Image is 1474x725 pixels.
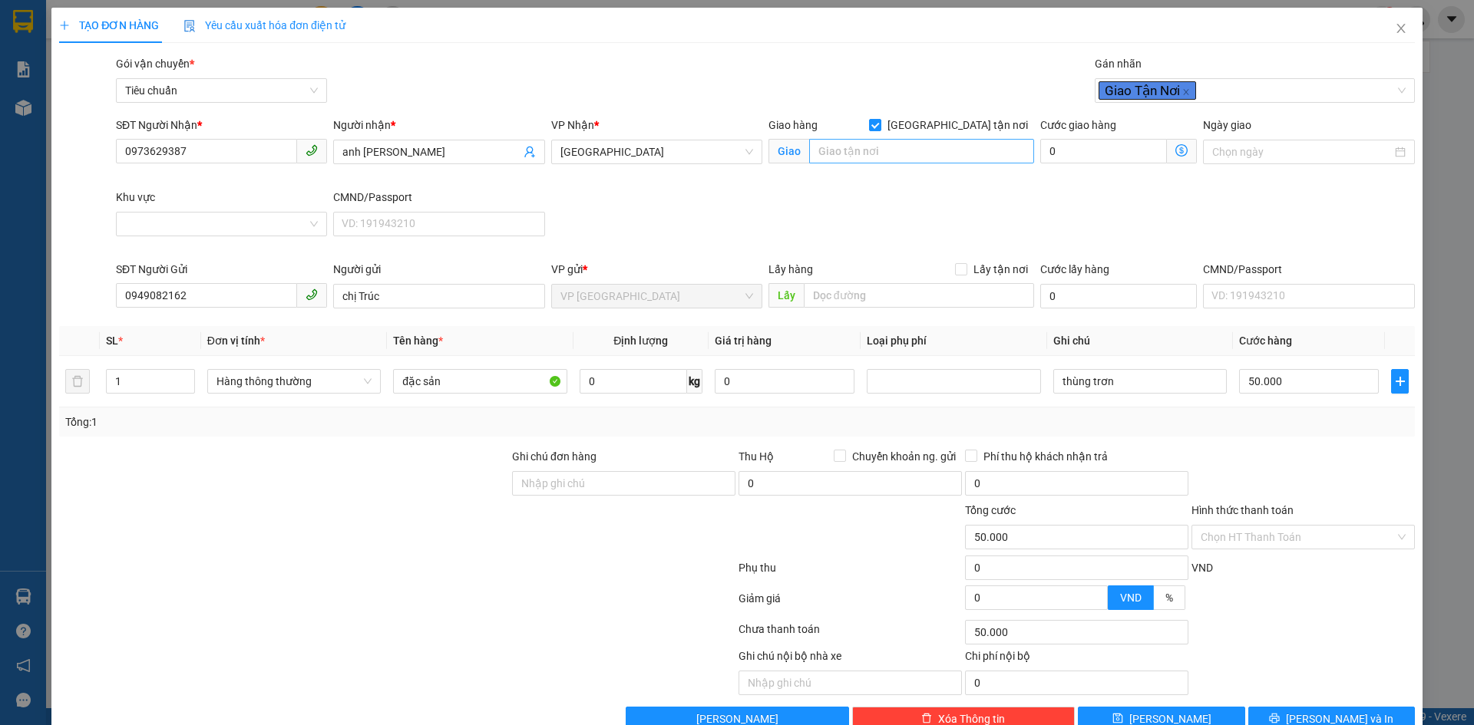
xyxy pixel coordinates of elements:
span: SL [106,334,118,347]
label: Cước lấy hàng [1040,263,1109,275]
span: Giao Tận Nơi [1099,81,1196,100]
input: Cước lấy hàng [1040,284,1197,308]
input: VD: Bàn, Ghế [393,369,567,394]
label: Cước giao hàng [1040,119,1116,131]
span: Giao hàng [768,119,818,131]
span: printer [1269,713,1280,725]
div: Chưa thanh toán [737,621,963,648]
button: delete [65,369,90,394]
span: Giao [768,139,809,163]
input: Cước giao hàng [1040,139,1167,163]
span: % [1165,592,1173,604]
span: TẠO ĐƠN HÀNG [59,19,159,31]
div: Ghi chú nội bộ nhà xe [739,648,962,671]
div: CMND/Passport [333,189,544,206]
input: Dọc đường [804,283,1034,308]
span: phone [306,144,318,157]
input: Giao tận nơi [809,139,1034,163]
label: Hình thức thanh toán [1191,504,1294,516]
div: Tổng: 1 [65,414,569,430]
span: phone [306,288,318,301]
div: Chi phí nội bộ [965,648,1188,671]
span: plus [59,20,70,31]
span: Tiêu chuẩn [125,79,318,102]
span: close [1182,88,1190,96]
button: Close [1380,8,1423,51]
span: Hàng thông thường [216,370,372,393]
span: Cước hàng [1239,334,1292,347]
label: Gán nhãn [1095,58,1142,70]
span: Lấy [768,283,804,308]
div: Giảm giá [737,590,963,617]
div: SĐT Người Gửi [116,261,327,278]
label: Ngày giao [1203,119,1251,131]
span: save [1112,713,1123,725]
span: Thủ Đức [560,140,753,163]
span: plus [1392,375,1407,387]
span: VP Đà Lạt [560,285,753,308]
span: dollar-circle [1175,144,1188,157]
input: Ghi Chú [1053,369,1227,394]
span: Lấy hàng [768,263,813,275]
div: Người gửi [333,261,544,278]
span: VP Nhận [551,119,594,131]
span: kg [687,369,702,394]
span: Giá trị hàng [715,334,772,347]
span: Đơn vị tính [207,334,265,347]
span: VND [1120,592,1142,604]
span: close [1395,22,1407,35]
span: Tổng cước [965,504,1016,516]
input: Ghi chú đơn hàng [512,471,735,496]
span: Yêu cầu xuất hóa đơn điện tử [183,19,345,31]
th: Loại phụ phí [861,326,1046,356]
span: Gói vận chuyển [116,58,194,70]
div: VP gửi [551,261,762,278]
div: CMND/Passport [1203,261,1414,278]
span: Chuyển khoản ng. gửi [846,448,962,465]
input: Ngày giao [1212,143,1391,160]
span: delete [921,713,932,725]
label: Ghi chú đơn hàng [512,450,597,463]
div: Người nhận [333,117,544,133]
span: user-add [524,146,536,158]
span: [GEOGRAPHIC_DATA] tận nơi [881,117,1034,133]
div: Khu vực [116,189,327,206]
div: Phụ thu [737,559,963,586]
span: Lấy tận nơi [967,261,1034,278]
div: SĐT Người Nhận [116,117,327,133]
span: Định lượng [613,334,668,347]
span: Phí thu hộ khách nhận trả [977,448,1114,465]
input: 0 [715,369,854,394]
th: Ghi chú [1047,326,1233,356]
button: plus [1391,369,1408,394]
span: Thu Hộ [739,450,774,463]
input: Nhập ghi chú [739,671,962,695]
span: VND [1191,562,1213,574]
span: Tên hàng [393,334,443,347]
img: icon [183,20,196,32]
